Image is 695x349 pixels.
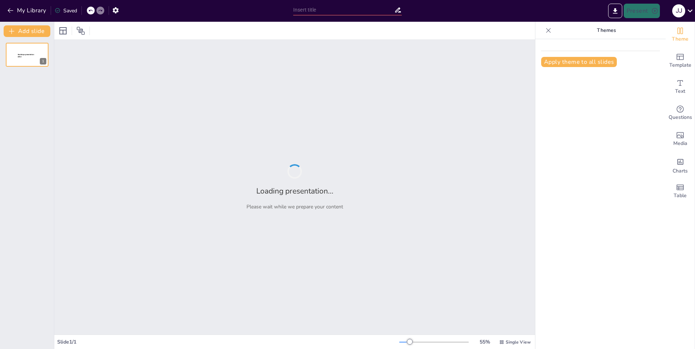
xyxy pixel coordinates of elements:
[476,338,493,345] div: 55 %
[666,126,695,152] div: Add images, graphics, shapes or video
[669,113,692,121] span: Questions
[666,48,695,74] div: Add ready made slides
[674,192,687,200] span: Table
[672,4,685,17] div: J J
[666,178,695,204] div: Add a table
[40,58,46,65] div: 1
[256,186,333,196] h2: Loading presentation...
[673,140,687,148] span: Media
[55,7,77,14] div: Saved
[669,61,691,69] span: Template
[666,100,695,126] div: Get real-time input from your audience
[608,4,622,18] button: Export to PowerPoint
[506,339,531,345] span: Single View
[57,338,399,345] div: Slide 1 / 1
[6,43,49,67] div: 1
[57,25,69,37] div: Layout
[675,87,685,95] span: Text
[672,4,685,18] button: J J
[666,22,695,48] div: Change the overall theme
[672,35,688,43] span: Theme
[247,203,343,210] p: Please wait while we prepare your content
[18,54,34,58] span: Sendsteps presentation editor
[293,5,394,15] input: Insert title
[673,167,688,175] span: Charts
[4,25,50,37] button: Add slide
[666,152,695,178] div: Add charts and graphs
[541,57,617,67] button: Apply theme to all slides
[666,74,695,100] div: Add text boxes
[5,5,49,16] button: My Library
[554,22,658,39] p: Themes
[624,4,660,18] button: Present
[76,26,85,35] span: Position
